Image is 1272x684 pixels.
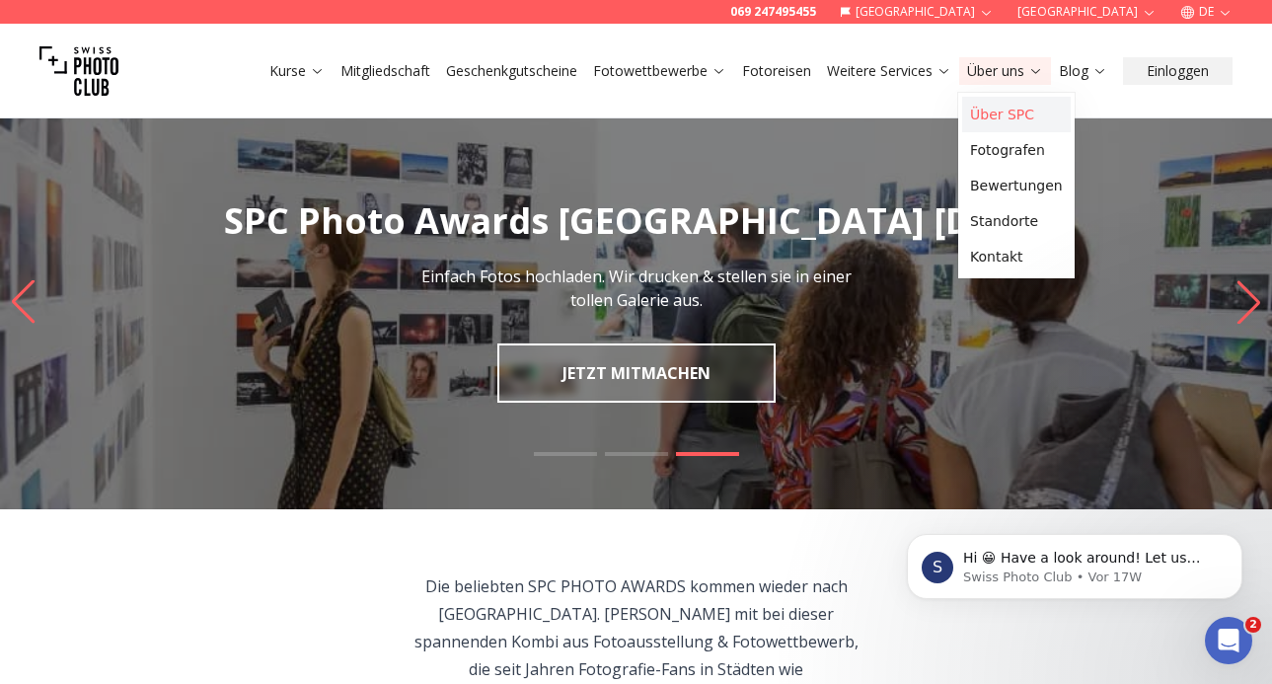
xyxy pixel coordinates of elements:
[1245,617,1261,633] span: 2
[340,61,430,81] a: Mitgliedschaft
[269,61,325,81] a: Kurse
[734,57,819,85] button: Fotoreisen
[1205,617,1252,664] iframe: Intercom live chat
[1059,61,1107,81] a: Blog
[593,61,726,81] a: Fotowettbewerbe
[962,132,1071,168] a: Fotografen
[827,61,951,81] a: Weitere Services
[262,57,333,85] button: Kurse
[962,239,1071,274] a: Kontakt
[962,203,1071,239] a: Standorte
[959,57,1051,85] button: Über uns
[415,265,858,312] p: Einfach Fotos hochladen. Wir drucken & stellen sie in einer tollen Galerie aus.
[1123,57,1233,85] button: Einloggen
[962,168,1071,203] a: Bewertungen
[877,493,1272,631] iframe: Intercom notifications Nachricht
[1051,57,1115,85] button: Blog
[967,61,1043,81] a: Über uns
[438,57,585,85] button: Geschenkgutscheine
[585,57,734,85] button: Fotowettbewerbe
[742,61,811,81] a: Fotoreisen
[497,343,776,403] a: JETZT MITMACHEN
[446,61,577,81] a: Geschenkgutscheine
[39,32,118,111] img: Swiss photo club
[333,57,438,85] button: Mitgliedschaft
[819,57,959,85] button: Weitere Services
[730,4,816,20] a: 069 247495455
[962,97,1071,132] a: Über SPC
